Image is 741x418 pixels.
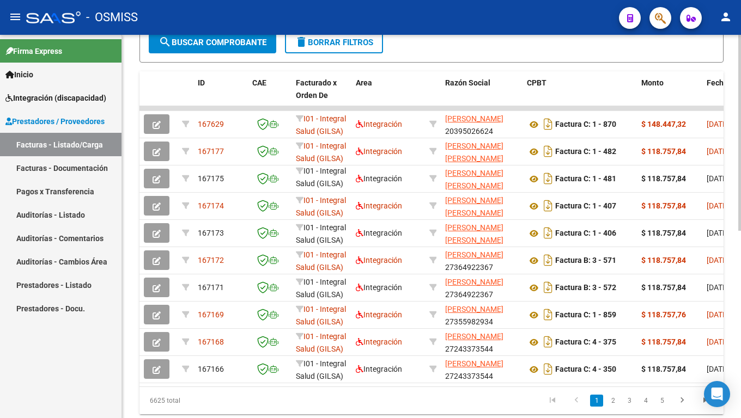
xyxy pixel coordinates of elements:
div: 6625 total [139,387,254,414]
span: Integración [356,229,402,237]
span: [DATE] [707,283,729,292]
span: Borrar Filtros [295,38,373,47]
span: Facturado x Orden De [296,78,337,100]
span: I01 - Integral Salud (GILSA) [296,305,346,326]
span: [PERSON_NAME] [445,359,503,368]
span: [DATE] [707,174,729,183]
span: 167172 [198,256,224,265]
span: 167177 [198,147,224,156]
i: Descargar documento [541,170,555,187]
a: go to last page [696,395,716,407]
div: 27376409460 [445,140,518,163]
div: 27355982934 [445,303,518,326]
i: Descargar documento [541,333,555,351]
strong: Factura B: 3 - 572 [555,284,616,292]
div: 27243373544 [445,330,518,353]
datatable-header-cell: Razón Social [441,71,523,119]
strong: $ 118.757,84 [641,174,686,183]
span: Integración [356,256,402,265]
i: Descargar documento [541,279,555,296]
a: 2 [606,395,619,407]
span: [PERSON_NAME] [445,250,503,259]
span: Inicio [5,69,33,81]
strong: $ 118.757,84 [641,283,686,292]
span: 167174 [198,201,224,210]
span: 167168 [198,337,224,346]
i: Descargar documento [541,115,555,133]
span: Buscar Comprobante [159,38,266,47]
mat-icon: search [159,35,172,48]
span: Area [356,78,372,87]
span: Integración [356,147,402,156]
span: Integración [356,174,402,183]
mat-icon: person [719,10,732,23]
span: Integración [356,201,402,210]
span: [DATE] [707,365,729,373]
a: 1 [590,395,603,407]
span: [PERSON_NAME] [PERSON_NAME] [445,142,503,163]
span: Razón Social [445,78,490,87]
strong: $ 118.757,84 [641,147,686,156]
strong: $ 118.757,84 [641,229,686,237]
i: Descargar documento [541,224,555,242]
li: page 5 [654,391,670,410]
span: CPBT [527,78,546,87]
span: I01 - Integral Salud (GILSA) [296,332,346,353]
span: [DATE] [707,229,729,237]
span: Integración [356,337,402,346]
strong: Factura C: 4 - 375 [555,338,616,347]
strong: Factura B: 3 - 571 [555,256,616,265]
span: I01 - Integral Salud (GILSA) [296,114,346,136]
strong: Factura C: 1 - 870 [555,120,616,129]
mat-icon: menu [9,10,22,23]
a: 3 [623,395,636,407]
span: [PERSON_NAME] [PERSON_NAME] [445,223,503,244]
span: Integración (discapacidad) [5,92,106,104]
div: 27354930760 [445,194,518,217]
button: Borrar Filtros [285,32,383,53]
span: I01 - Integral Salud (GILSA) [296,196,346,217]
mat-icon: delete [295,35,308,48]
span: I01 - Integral Salud (GILSA) [296,250,346,272]
i: Descargar documento [541,360,555,378]
div: Open Intercom Messenger [704,381,730,407]
span: I01 - Integral Salud (GILSA) [296,142,346,163]
strong: $ 148.447,32 [641,120,686,128]
span: I01 - Integral Salud (GILSA) [296,223,346,244]
a: go to previous page [566,395,587,407]
strong: $ 118.757,76 [641,310,686,319]
strong: $ 118.757,84 [641,201,686,210]
datatable-header-cell: CAE [248,71,291,119]
span: Integración [356,283,402,292]
span: 167629 [198,120,224,128]
strong: Factura C: 1 - 482 [555,147,616,156]
div: 27354930760 [445,222,518,244]
span: Monto [641,78,664,87]
datatable-header-cell: Facturado x Orden De [291,71,351,119]
span: [PERSON_NAME] [PERSON_NAME] [445,196,503,217]
strong: Factura C: 4 - 350 [555,365,616,374]
span: [DATE] [707,256,729,265]
span: [PERSON_NAME] [445,305,503,313]
span: Integración [356,310,402,319]
span: [PERSON_NAME] [445,114,503,123]
span: 167171 [198,283,224,292]
i: Descargar documento [541,143,555,160]
li: page 2 [605,391,621,410]
span: I01 - Integral Salud (GILSA) [296,359,346,380]
strong: Factura C: 1 - 406 [555,229,616,238]
span: 167169 [198,310,224,319]
i: Descargar documento [541,197,555,214]
span: Integración [356,365,402,373]
i: Descargar documento [541,251,555,269]
strong: Factura C: 1 - 859 [555,311,616,319]
li: page 4 [637,391,654,410]
a: 5 [655,395,669,407]
span: I01 - Integral Salud (GILSA) [296,278,346,299]
span: CAE [252,78,266,87]
i: Descargar documento [541,306,555,323]
span: 167173 [198,229,224,237]
div: 20395026624 [445,113,518,136]
span: [PERSON_NAME] [445,278,503,286]
a: go to first page [542,395,563,407]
